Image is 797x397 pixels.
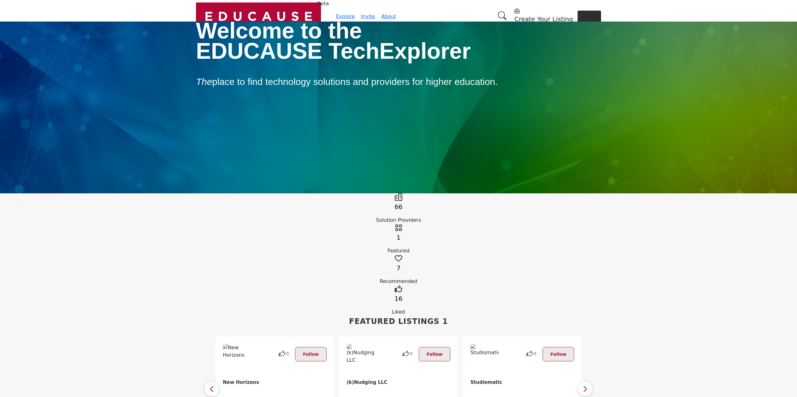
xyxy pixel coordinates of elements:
[317,1,329,7] h6: Beta
[394,203,402,211] a: 66
[395,285,402,293] i: Go to Liked
[381,13,396,19] a: About
[286,350,289,357] span: 0
[470,344,500,356] img: Studiomatic
[470,380,502,385] a: Studiomatic
[514,15,573,23] h5: Create Your Listing
[223,380,259,385] a: New Horizons
[295,347,327,361] button: Follow
[578,11,601,22] button: Log In
[550,352,566,357] span: Follow
[361,13,375,19] a: Invite
[347,344,375,364] img: (k)Nudging LLC
[211,316,586,327] h2: Featured Listings 1
[395,256,402,262] a: Go to Recommended
[397,234,401,241] a: 1
[196,247,601,255] div: Featured
[196,77,212,87] em: The
[196,77,498,87] span: place to find technology solutions and providers for higher education.
[394,295,402,302] a: 16
[395,226,402,232] a: Go to Featured
[196,18,362,43] span: Welcome to the
[347,380,387,385] a: (k)Nudging LLC
[196,2,321,31] img: Site Logo
[196,38,471,63] span: EDUCAUSE TechExplorer
[397,264,401,272] a: 7
[534,350,536,357] span: 0
[196,2,321,31] a: Beta
[514,8,573,23] div: Create Your Listing
[491,7,511,24] a: Search
[196,308,601,316] div: Liked
[223,344,251,359] img: New Horizons
[196,216,601,224] div: Solution Providers
[543,347,574,361] button: Follow
[427,352,443,357] span: Follow
[336,13,355,19] a: Explore
[196,278,601,285] div: Recommended
[303,352,319,357] span: Follow
[410,350,413,357] span: 0
[582,13,597,19] span: Log In
[419,347,450,361] button: Follow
